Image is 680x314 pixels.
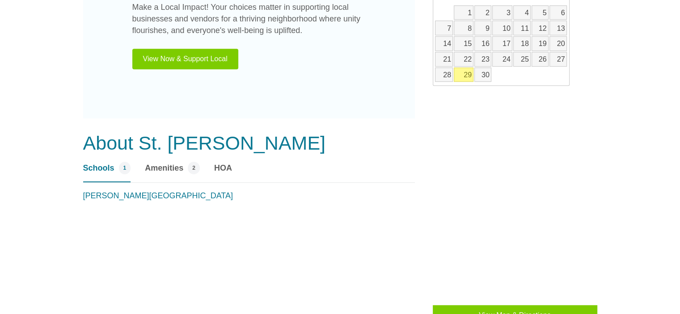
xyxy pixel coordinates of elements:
span: HOA [214,162,232,174]
span: Schools [83,162,114,174]
a: 9 [474,21,491,35]
a: HOA [214,162,232,182]
a: 2 [474,5,491,20]
a: 8 [454,21,473,35]
a: 19 [532,36,549,51]
a: 13 [549,21,567,35]
a: 30 [474,67,491,82]
a: 12 [532,21,549,35]
a: 27 [549,52,567,67]
a: Schools 1 [83,162,131,182]
span: 2 [188,162,200,174]
a: 20 [549,36,567,51]
a: 18 [513,36,531,51]
a: 22 [454,52,473,67]
a: 23 [474,52,491,67]
a: 17 [492,36,512,51]
h3: About St. [PERSON_NAME] [83,132,415,155]
span: 1 [119,162,131,174]
a: 28 [435,67,453,82]
a: 5 [532,5,549,20]
a: 26 [532,52,549,67]
a: 15 [454,36,473,51]
a: 10 [492,21,512,35]
a: 14 [435,36,453,51]
a: 24 [492,52,512,67]
a: [PERSON_NAME][GEOGRAPHIC_DATA] [83,191,233,200]
a: 21 [435,52,453,67]
p: Make a Local Impact! Your choices matter in supporting local businesses and vendors for a thrivin... [132,2,366,37]
a: Amenities 2 [145,162,200,182]
a: 7 [435,21,453,35]
a: 29 [454,67,473,82]
a: 6 [549,5,567,20]
a: 3 [492,5,512,20]
a: 25 [513,52,531,67]
button: View Now & Support Local [132,49,238,69]
a: 16 [474,36,491,51]
a: 1 [454,5,473,20]
a: 11 [513,21,531,35]
span: Amenities [145,162,183,174]
a: 4 [513,5,531,20]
